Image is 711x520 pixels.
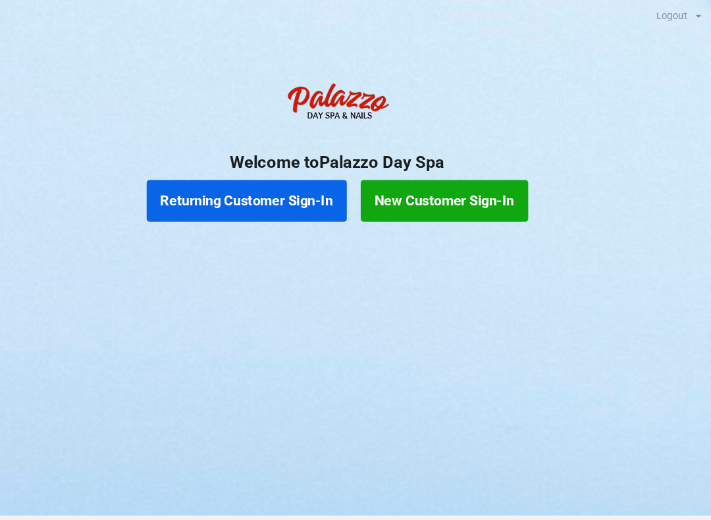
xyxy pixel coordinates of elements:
span: S [356,499,362,509]
div: Logout [658,10,687,19]
button: New Customer Sign-In [378,170,537,210]
button: Returning Customer Sign-In [175,170,365,210]
span: S [336,499,342,509]
img: PalazzoDaySpaNails-Logo.png [303,72,408,124]
img: favicon.ico [294,498,307,511]
b: uick tart ystem v 5.0.8 [310,498,417,511]
span: Q [310,499,317,509]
